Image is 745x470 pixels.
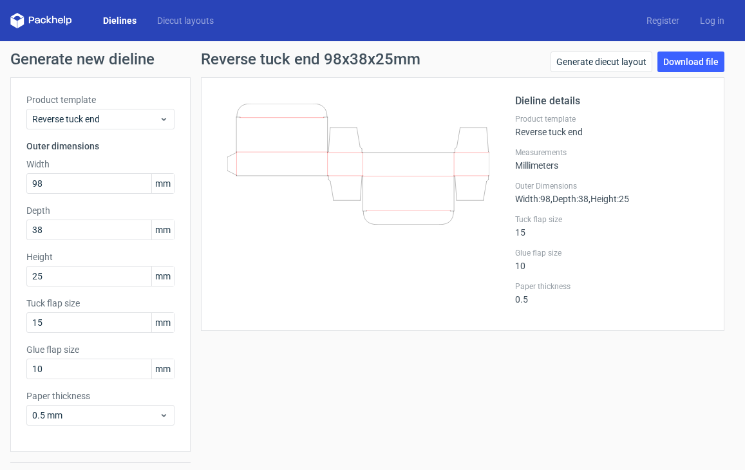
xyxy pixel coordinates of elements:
a: Generate diecut layout [551,52,652,72]
a: Dielines [93,14,147,27]
div: 10 [515,248,708,271]
label: Depth [26,204,174,217]
h3: Outer dimensions [26,140,174,153]
div: 0.5 [515,281,708,305]
span: mm [151,359,174,379]
label: Width [26,158,174,171]
label: Product template [515,114,708,124]
span: mm [151,220,174,240]
span: mm [151,174,174,193]
label: Measurements [515,147,708,158]
label: Tuck flap size [26,297,174,310]
a: Log in [690,14,735,27]
a: Diecut layouts [147,14,224,27]
label: Paper thickness [515,281,708,292]
label: Height [26,250,174,263]
label: Tuck flap size [515,214,708,225]
h1: Reverse tuck end 98x38x25mm [201,52,420,67]
span: mm [151,267,174,286]
span: Width : 98 [515,194,551,204]
span: Reverse tuck end [32,113,159,126]
a: Download file [657,52,724,72]
label: Product template [26,93,174,106]
label: Glue flap size [26,343,174,356]
div: Reverse tuck end [515,114,708,137]
label: Paper thickness [26,390,174,402]
h1: Generate new dieline [10,52,735,67]
label: Glue flap size [515,248,708,258]
span: , Height : 25 [589,194,629,204]
span: 0.5 mm [32,409,159,422]
span: mm [151,313,174,332]
span: , Depth : 38 [551,194,589,204]
h2: Dieline details [515,93,708,109]
a: Register [636,14,690,27]
div: Millimeters [515,147,708,171]
label: Outer Dimensions [515,181,708,191]
div: 15 [515,214,708,238]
